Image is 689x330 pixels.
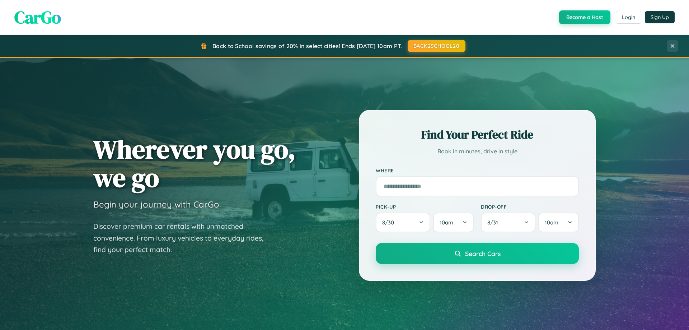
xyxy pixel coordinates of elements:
button: Sign Up [645,11,675,23]
span: Back to School savings of 20% in select cities! Ends [DATE] 10am PT. [212,42,402,50]
h2: Find Your Perfect Ride [376,127,579,143]
label: Where [376,167,579,173]
button: 10am [538,213,579,232]
p: Book in minutes, drive in style [376,146,579,157]
span: Search Cars [465,250,501,257]
label: Drop-off [481,204,579,210]
button: 8/31 [481,213,535,232]
span: 8 / 31 [487,219,502,226]
button: BACK2SCHOOL20 [408,40,465,52]
button: Search Cars [376,243,579,264]
h1: Wherever you go, we go [93,135,296,192]
span: 10am [440,219,453,226]
span: CarGo [14,5,61,29]
label: Pick-up [376,204,474,210]
span: 8 / 30 [382,219,398,226]
button: 8/30 [376,213,430,232]
button: Become a Host [559,10,610,24]
span: 10am [545,219,558,226]
p: Discover premium car rentals with unmatched convenience. From luxury vehicles to everyday rides, ... [93,220,273,256]
button: Login [616,11,641,24]
button: 10am [433,213,474,232]
h3: Begin your journey with CarGo [93,199,219,210]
